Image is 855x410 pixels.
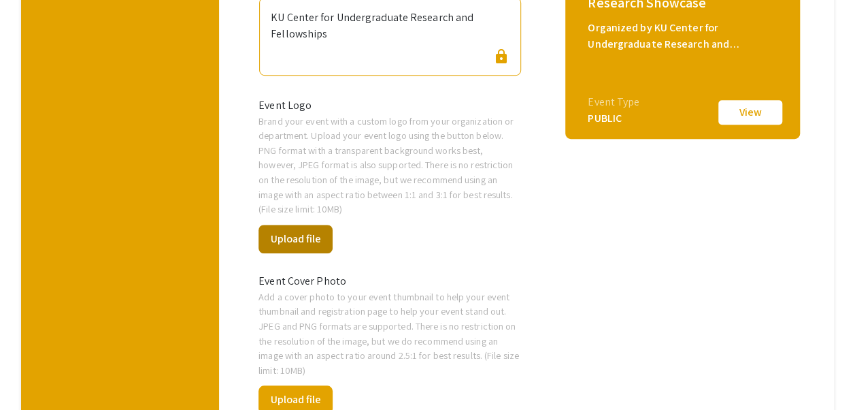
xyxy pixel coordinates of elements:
iframe: Chat [10,349,58,400]
div: KU Center for Undergraduate Research and Fellowships [271,3,509,42]
span: lock [493,48,509,65]
div: PUBLIC [588,110,639,127]
p: Brand your event with a custom logo from your organization or department. Upload your event logo ... [258,114,521,217]
p: Add a cover photo to your event thumbnail to help your event thumbnail and registration page to h... [258,289,521,378]
button: Upload file [258,225,333,253]
div: Organized by KU Center for Undergraduate Research and Fellowships [588,20,781,52]
div: Event Type [588,94,639,110]
div: Event Logo [248,97,531,114]
button: View [716,98,784,127]
div: Event Cover Photo [248,273,531,289]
